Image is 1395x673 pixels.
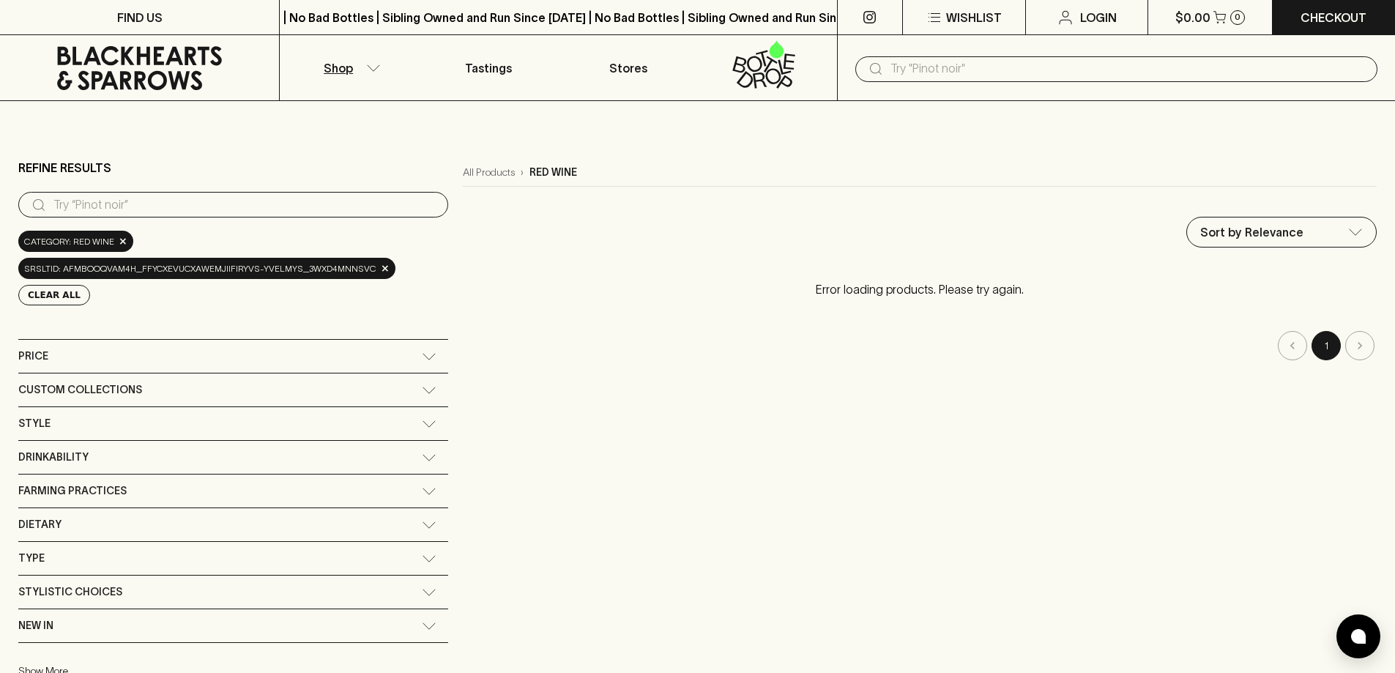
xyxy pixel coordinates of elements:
span: Custom Collections [18,381,142,399]
div: Type [18,542,448,575]
button: page 1 [1312,331,1341,360]
p: Shop [324,59,353,77]
span: Dietary [18,516,62,534]
span: × [381,261,390,276]
p: Tastings [465,59,512,77]
span: × [119,234,127,249]
p: Refine Results [18,159,111,176]
div: Drinkability [18,441,448,474]
p: Error loading products. Please try again. [463,266,1377,313]
span: Farming Practices [18,482,127,500]
span: Style [18,414,51,433]
span: Category: red wine [24,234,114,249]
p: › [521,165,524,180]
div: Sort by Relevance [1187,217,1376,247]
div: Stylistic Choices [18,576,448,609]
span: Stylistic Choices [18,583,122,601]
div: Farming Practices [18,475,448,507]
p: $0.00 [1175,9,1210,26]
p: Login [1080,9,1117,26]
span: srsltid: AfmBOoqVAm4H_ffYCXEVuCXAWemJIifIRyvS-yvELmyS_3WxD4mNNsvC [24,261,376,276]
div: New In [18,609,448,642]
input: Try "Pinot noir" [890,57,1366,81]
nav: pagination navigation [463,331,1377,360]
span: Drinkability [18,448,89,466]
span: Type [18,549,45,568]
div: Price [18,340,448,373]
p: red wine [529,165,577,180]
span: Price [18,347,48,365]
p: 0 [1235,13,1240,21]
div: Custom Collections [18,373,448,406]
button: Clear All [18,285,90,305]
p: Wishlist [946,9,1002,26]
input: Try “Pinot noir” [53,193,436,217]
img: bubble-icon [1351,629,1366,644]
p: Stores [609,59,647,77]
div: Style [18,407,448,440]
a: Stores [559,35,698,100]
div: Dietary [18,508,448,541]
p: FIND US [117,9,163,26]
span: New In [18,617,53,635]
a: All Products [463,165,515,180]
button: Shop [280,35,419,100]
a: Tastings [419,35,558,100]
p: Checkout [1301,9,1366,26]
p: Sort by Relevance [1200,223,1303,241]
